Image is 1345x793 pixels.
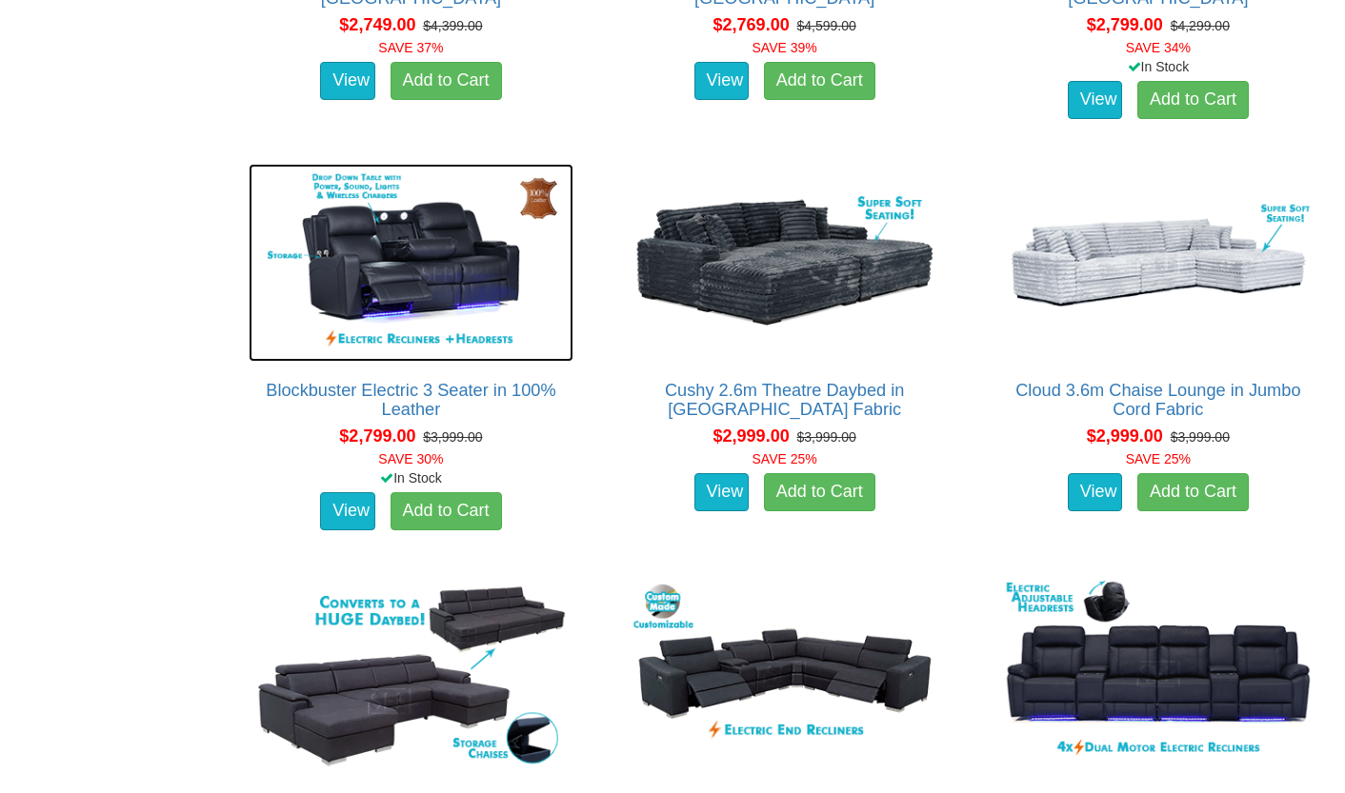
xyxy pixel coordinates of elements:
[339,15,415,34] span: $2,749.00
[623,575,947,773] img: Domino Modular Lounge in Fabric
[1087,15,1163,34] span: $2,799.00
[1171,18,1230,33] del: $4,299.00
[796,429,855,445] del: $3,999.00
[423,18,482,33] del: $4,399.00
[266,381,555,419] a: Blockbuster Electric 3 Seater in 100% Leather
[694,473,750,511] a: View
[764,473,875,511] a: Add to Cart
[1087,426,1163,446] span: $2,999.00
[320,492,375,530] a: View
[1126,451,1191,466] font: SAVE 25%
[339,426,415,446] span: $2,799.00
[694,62,750,100] a: View
[234,468,587,487] div: In Stock
[796,18,855,33] del: $4,599.00
[1137,81,1249,119] a: Add to Cart
[623,164,947,362] img: Cushy 2.6m Theatre Daybed in Jumbo Cord Fabric
[996,575,1320,773] img: Matinee Electric 4 Seater Theatre Lounge in Rhino Fabric
[391,492,502,530] a: Add to Cart
[378,451,443,466] font: SAVE 30%
[1015,381,1300,419] a: Cloud 3.6m Chaise Lounge in Jumbo Cord Fabric
[713,15,790,34] span: $2,769.00
[1068,473,1123,511] a: View
[249,164,572,362] img: Blockbuster Electric 3 Seater in 100% Leather
[753,451,817,466] font: SAVE 25%
[982,57,1335,76] div: In Stock
[1137,473,1249,511] a: Add to Cart
[996,164,1320,362] img: Cloud 3.6m Chaise Lounge in Jumbo Cord Fabric
[753,40,817,55] font: SAVE 39%
[320,62,375,100] a: View
[391,62,502,100] a: Add to Cart
[764,62,875,100] a: Add to Cart
[1171,429,1230,445] del: $3,999.00
[1126,40,1191,55] font: SAVE 34%
[249,575,572,773] img: Toukley Double Storage Chaise Lounge in Fabric
[713,426,790,446] span: $2,999.00
[378,40,443,55] font: SAVE 37%
[423,429,482,445] del: $3,999.00
[1068,81,1123,119] a: View
[665,381,904,419] a: Cushy 2.6m Theatre Daybed in [GEOGRAPHIC_DATA] Fabric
